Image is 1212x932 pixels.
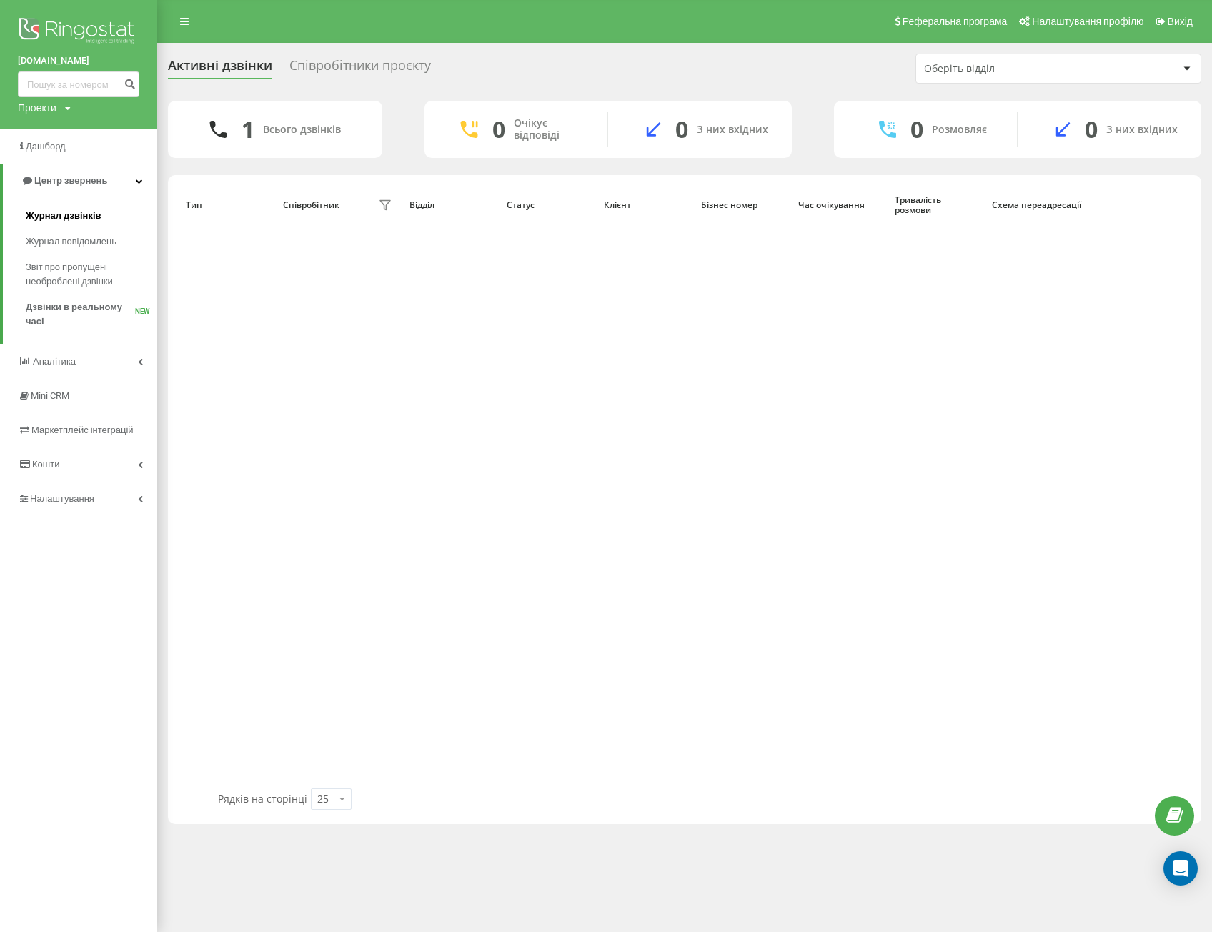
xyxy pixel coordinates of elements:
div: 0 [492,116,505,143]
div: Бізнес номер [701,200,785,210]
input: Пошук за номером [18,71,139,97]
div: Клієнт [604,200,687,210]
div: Активні дзвінки [168,58,272,80]
a: Центр звернень [3,164,157,198]
div: Тривалість розмови [895,195,978,216]
div: Час очікування [798,200,882,210]
div: Open Intercom Messenger [1163,851,1198,886]
span: Дзвінки в реальному часі [26,300,135,329]
a: Журнал дзвінків [26,203,157,229]
a: [DOMAIN_NAME] [18,54,139,68]
div: З них вхідних [1106,124,1178,136]
div: 25 [317,792,329,806]
div: Проекти [18,101,56,115]
span: Вихід [1168,16,1193,27]
span: Журнал дзвінків [26,209,101,223]
span: Рядків на сторінці [218,792,307,805]
span: Mini CRM [31,390,69,401]
div: Співробітник [283,200,339,210]
div: 0 [910,116,923,143]
div: Всього дзвінків [263,124,341,136]
span: Аналiтика [33,356,76,367]
div: 0 [1085,116,1098,143]
a: Журнал повідомлень [26,229,157,254]
div: Оберіть відділ [924,63,1095,75]
span: Реферальна програма [903,16,1008,27]
div: 1 [242,116,254,143]
div: Очікує відповіді [514,117,586,142]
img: Ringostat logo [18,14,139,50]
div: Статус [507,200,590,210]
a: Дзвінки в реальному часіNEW [26,294,157,334]
div: Відділ [409,200,493,210]
span: Дашборд [26,141,66,152]
span: Центр звернень [34,175,107,186]
a: Звіт про пропущені необроблені дзвінки [26,254,157,294]
span: Налаштування профілю [1032,16,1143,27]
span: Звіт про пропущені необроблені дзвінки [26,260,150,289]
span: Налаштування [30,493,94,504]
span: Кошти [32,459,59,470]
div: Тип [186,200,269,210]
div: Співробітники проєкту [289,58,431,80]
span: Маркетплейс інтеграцій [31,425,134,435]
div: Розмовляє [932,124,987,136]
div: 0 [675,116,688,143]
div: З них вхідних [697,124,768,136]
span: Журнал повідомлень [26,234,116,249]
div: Схема переадресації [992,200,1086,210]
